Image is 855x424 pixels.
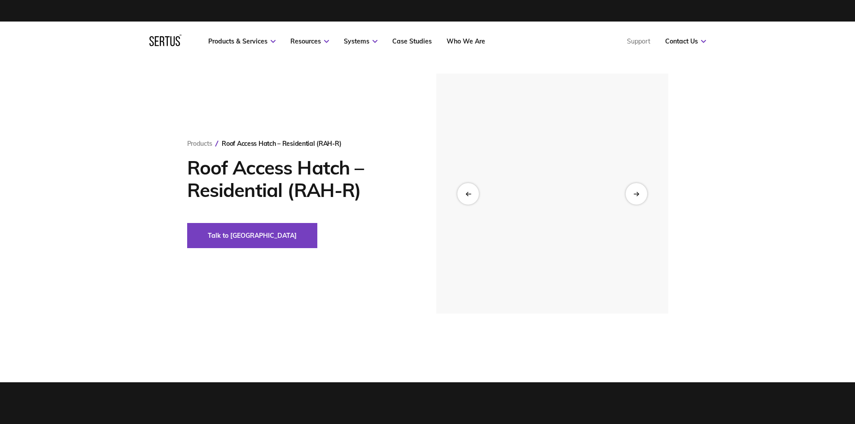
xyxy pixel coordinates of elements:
a: Products & Services [208,37,276,45]
a: Case Studies [392,37,432,45]
a: Contact Us [665,37,706,45]
a: Who We Are [447,37,485,45]
a: Products [187,140,212,148]
h1: Roof Access Hatch – Residential (RAH-R) [187,157,409,201]
a: Support [627,37,650,45]
button: Talk to [GEOGRAPHIC_DATA] [187,223,317,248]
a: Resources [290,37,329,45]
a: Systems [344,37,377,45]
